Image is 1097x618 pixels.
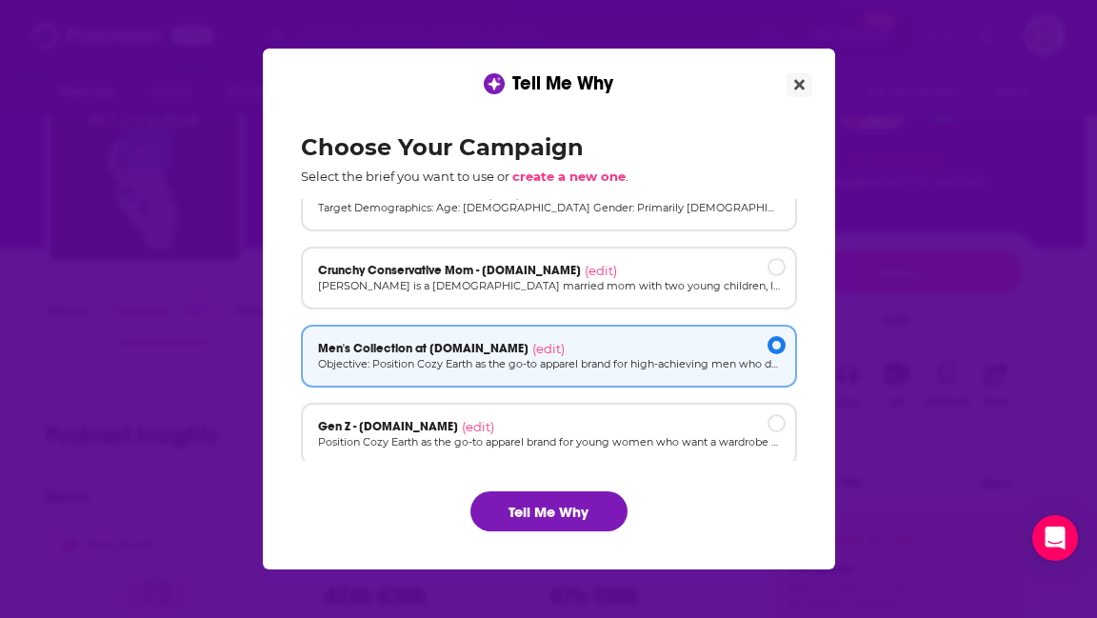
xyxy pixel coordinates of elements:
[512,169,626,184] span: create a new one
[318,341,529,356] span: Men's Collection at [DOMAIN_NAME]
[318,434,780,450] p: Position Cozy Earth as the go-to apparel brand for young women who want a wardrobe that’s as styl...
[787,73,812,97] button: Close
[301,133,797,161] h2: Choose Your Campaign
[318,200,780,216] p: Target Demographics: Age: [DEMOGRAPHIC_DATA] Gender: Primarily [DEMOGRAPHIC_DATA] (60-70%) but al...
[532,341,565,356] span: (edit)
[318,356,780,372] p: Objective: Position Cozy Earth as the go-to apparel brand for high-achieving men who demand both ...
[462,419,494,434] span: (edit)
[512,71,613,95] span: Tell Me Why
[1032,515,1078,561] div: Open Intercom Messenger
[301,169,797,184] p: Select the brief you want to use or .
[318,278,780,294] p: [PERSON_NAME] is a [DEMOGRAPHIC_DATA] married mom with two young children, living in a suburban o...
[487,76,502,91] img: tell me why sparkle
[318,263,581,278] span: Crunchy Conservative Mom - [DOMAIN_NAME]
[585,263,617,278] span: (edit)
[470,491,628,531] button: Tell Me Why
[318,419,458,434] span: Gen Z - [DOMAIN_NAME]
